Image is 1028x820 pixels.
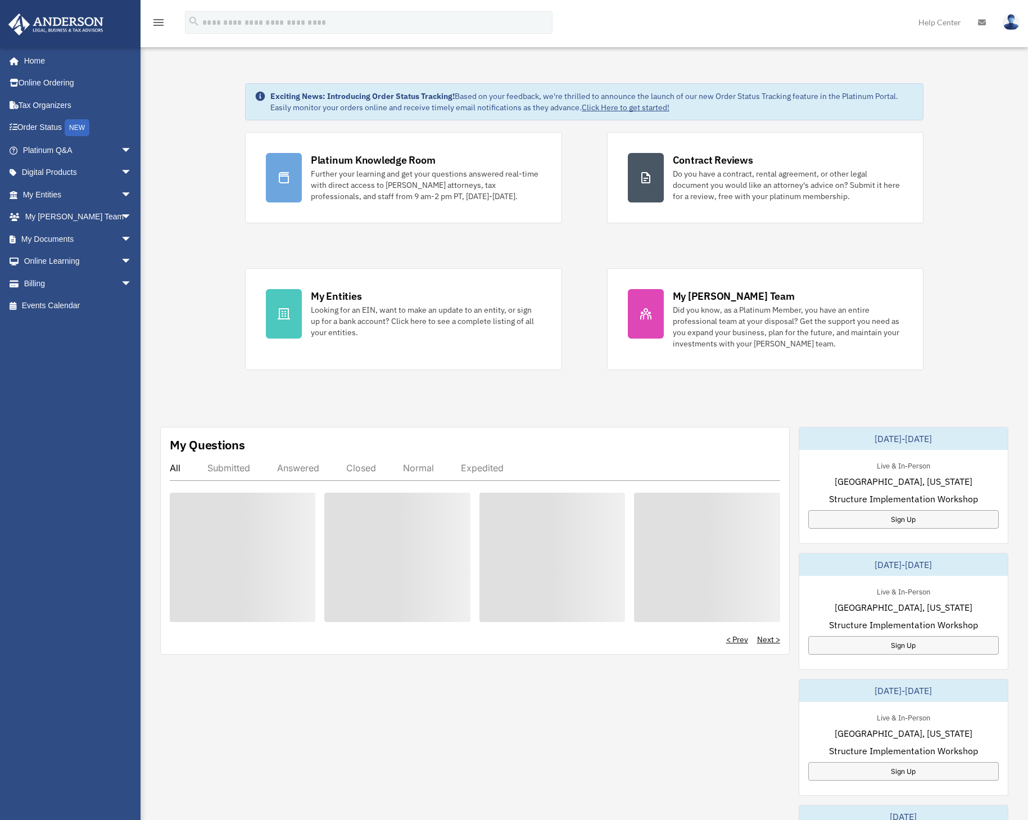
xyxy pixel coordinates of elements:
div: Based on your feedback, we're thrilled to announce the launch of our new Order Status Tracking fe... [270,91,914,113]
div: Closed [346,462,376,474]
div: Did you know, as a Platinum Member, you have an entire professional team at your disposal? Get th... [673,304,903,349]
div: All [170,462,180,474]
img: Anderson Advisors Platinum Portal [5,13,107,35]
div: Live & In-Person [868,711,939,723]
a: Platinum Knowledge Room Further your learning and get your questions answered real-time with dire... [245,132,562,223]
a: Sign Up [808,762,999,781]
a: Order StatusNEW [8,116,149,139]
span: arrow_drop_down [121,161,143,184]
div: NEW [65,119,89,136]
span: [GEOGRAPHIC_DATA], [US_STATE] [835,727,972,740]
div: Further your learning and get your questions answered real-time with direct access to [PERSON_NAM... [311,168,541,202]
div: My Entities [311,289,361,303]
div: Answered [277,462,319,474]
span: arrow_drop_down [121,250,143,273]
span: arrow_drop_down [121,206,143,229]
a: < Prev [726,634,748,645]
a: My Entitiesarrow_drop_down [8,183,149,206]
div: Expedited [461,462,504,474]
a: Events Calendar [8,295,149,317]
div: Contract Reviews [673,153,753,167]
div: Live & In-Person [868,459,939,471]
span: arrow_drop_down [121,139,143,162]
a: Sign Up [808,510,999,529]
a: Click Here to get started! [582,102,669,112]
div: My [PERSON_NAME] Team [673,289,795,303]
span: Structure Implementation Workshop [829,492,978,506]
div: [DATE]-[DATE] [799,427,1008,450]
span: Structure Implementation Workshop [829,744,978,758]
a: My Entities Looking for an EIN, want to make an update to an entity, or sign up for a bank accoun... [245,268,562,370]
a: Platinum Q&Aarrow_drop_down [8,139,149,161]
i: search [188,15,200,28]
div: Live & In-Person [868,585,939,597]
div: Platinum Knowledge Room [311,153,436,167]
i: menu [152,16,165,29]
a: Next > [757,634,780,645]
div: Do you have a contract, rental agreement, or other legal document you would like an attorney's ad... [673,168,903,202]
span: [GEOGRAPHIC_DATA], [US_STATE] [835,601,972,614]
a: Online Ordering [8,72,149,94]
div: Submitted [207,462,250,474]
div: Normal [403,462,434,474]
div: [DATE]-[DATE] [799,679,1008,702]
a: Sign Up [808,636,999,655]
div: Looking for an EIN, want to make an update to an entity, or sign up for a bank account? Click her... [311,304,541,338]
a: Home [8,49,143,72]
img: User Pic [1003,14,1020,30]
span: arrow_drop_down [121,272,143,295]
a: Online Learningarrow_drop_down [8,250,149,273]
a: menu [152,20,165,29]
a: My [PERSON_NAME] Team Did you know, as a Platinum Member, you have an entire professional team at... [607,268,924,370]
span: [GEOGRAPHIC_DATA], [US_STATE] [835,475,972,488]
a: Digital Productsarrow_drop_down [8,161,149,184]
a: Contract Reviews Do you have a contract, rental agreement, or other legal document you would like... [607,132,924,223]
span: arrow_drop_down [121,228,143,251]
div: [DATE]-[DATE] [799,553,1008,576]
a: Tax Organizers [8,94,149,116]
strong: Exciting News: Introducing Order Status Tracking! [270,91,455,101]
a: Billingarrow_drop_down [8,272,149,295]
span: arrow_drop_down [121,183,143,206]
div: My Questions [170,436,245,453]
span: Structure Implementation Workshop [829,618,978,632]
a: My Documentsarrow_drop_down [8,228,149,250]
a: My [PERSON_NAME] Teamarrow_drop_down [8,206,149,228]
